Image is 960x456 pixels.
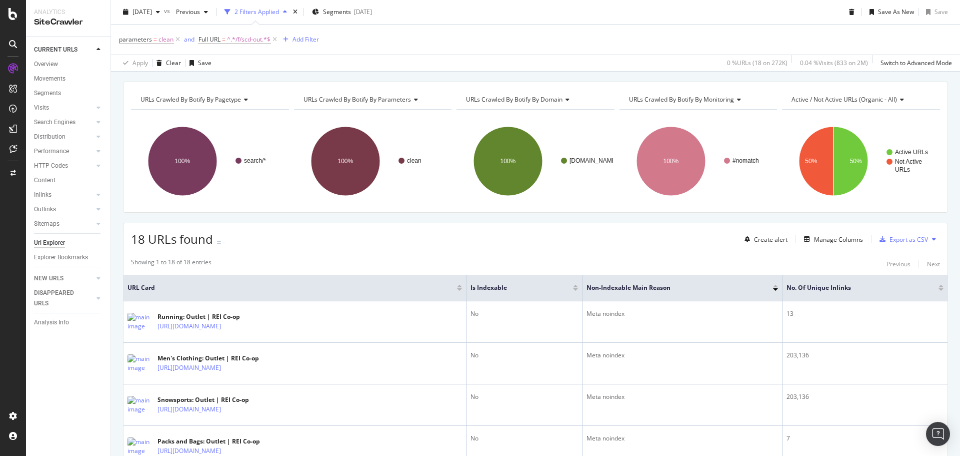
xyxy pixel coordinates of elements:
div: Open Intercom Messenger [926,422,950,446]
img: main image [127,313,152,331]
span: URL Card [127,283,454,292]
span: vs [164,7,172,15]
a: CURRENT URLS [34,45,93,55]
div: SiteCrawler [34,17,102,28]
text: 100% [663,158,678,165]
a: Movements [34,74,103,84]
span: 18 URLs found [131,231,213,247]
div: Search Engines [34,117,75,128]
text: 100% [337,158,353,165]
text: [DOMAIN_NAME][URL] [569,157,633,164]
button: Switch to Advanced Mode [876,55,952,71]
div: Segments [34,88,61,99]
img: main image [127,437,152,455]
div: Save [198,59,211,67]
div: Inlinks [34,190,51,200]
div: times [291,7,299,17]
div: Sitemaps [34,219,59,229]
svg: A chart. [782,118,938,205]
svg: A chart. [456,118,613,205]
span: parameters [119,35,152,44]
h4: URLs Crawled By Botify By pagetype [138,92,280,108]
text: Not Active [895,158,922,165]
span: 2025 Oct. 2nd [132,8,152,16]
span: URLs Crawled By Botify By domain [466,95,562,104]
div: Outlinks [34,204,56,215]
button: Previous [886,258,910,270]
a: Sitemaps [34,219,93,229]
text: 100% [500,158,516,165]
span: clean [158,33,173,47]
div: 7 [786,434,943,443]
div: Switch to Advanced Mode [880,59,952,67]
img: main image [127,354,152,372]
button: Add Filter [279,34,319,46]
div: Previous [886,260,910,268]
a: [URL][DOMAIN_NAME] [157,404,221,414]
div: HTTP Codes [34,161,68,171]
div: - [223,238,225,247]
svg: A chart. [131,118,287,205]
div: No [470,392,578,401]
svg: A chart. [619,118,776,205]
button: Save [185,55,211,71]
a: DISAPPEARED URLS [34,288,93,309]
button: Previous [172,4,212,20]
div: Meta noindex [586,351,778,360]
button: Next [927,258,940,270]
div: Create alert [754,235,787,244]
img: Equal [217,241,221,244]
a: [URL][DOMAIN_NAME] [157,446,221,456]
span: Active / Not Active URLs (organic - all) [791,95,897,104]
div: Add Filter [292,35,319,44]
div: Meta noindex [586,434,778,443]
div: Meta noindex [586,392,778,401]
button: Segments[DATE] [308,4,376,20]
a: Segments [34,88,103,99]
div: Analytics [34,8,102,17]
div: Manage Columns [814,235,863,244]
div: Performance [34,146,69,157]
button: [DATE] [119,4,164,20]
div: Save As New [878,8,914,16]
button: and [184,35,194,44]
span: Is Indexable [470,283,558,292]
text: 100% [175,158,190,165]
div: 13 [786,309,943,318]
text: URLs [895,166,910,173]
div: [DATE] [354,8,372,16]
div: Content [34,175,55,186]
span: URLs Crawled By Botify By pagetype [140,95,241,104]
div: Clear [166,59,181,67]
a: Search Engines [34,117,93,128]
a: Content [34,175,103,186]
a: Overview [34,59,103,70]
a: Explorer Bookmarks [34,252,103,263]
div: Packs and Bags: Outlet | REI Co-op [157,437,264,446]
button: 2 Filters Applied [220,4,291,20]
a: Outlinks [34,204,93,215]
div: Men's Clothing: Outlet | REI Co-op [157,354,264,363]
button: Apply [119,55,148,71]
text: 50% [805,158,817,165]
div: NEW URLS [34,273,63,284]
span: URLs Crawled By Botify By parameters [303,95,411,104]
a: [URL][DOMAIN_NAME] [157,321,221,331]
div: Export as CSV [889,235,928,244]
button: Clear [152,55,181,71]
button: Save [922,4,948,20]
div: Apply [132,59,148,67]
div: Movements [34,74,65,84]
div: A chart. [294,118,450,205]
div: Save [934,8,948,16]
a: Analysis Info [34,317,103,328]
img: main image [127,396,152,414]
span: = [153,35,157,44]
div: Snowsports: Outlet | REI Co-op [157,395,264,404]
div: 0.04 % Visits ( 833 on 2M ) [800,59,868,67]
a: Distribution [34,132,93,142]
